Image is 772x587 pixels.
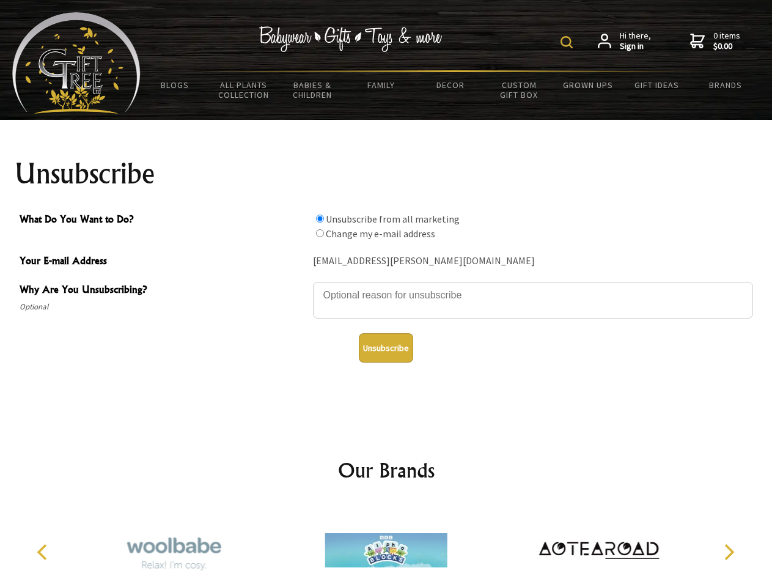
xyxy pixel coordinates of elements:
[326,213,460,225] label: Unsubscribe from all marketing
[259,26,443,52] img: Babywear - Gifts - Toys & more
[31,539,57,566] button: Previous
[20,253,307,271] span: Your E-mail Address
[622,72,691,98] a: Gift Ideas
[20,212,307,229] span: What Do You Want to Do?
[416,72,485,98] a: Decor
[359,333,413,363] button: Unsubscribe
[141,72,210,98] a: BLOGS
[485,72,554,108] a: Custom Gift Box
[210,72,279,108] a: All Plants Collection
[561,36,573,48] img: product search
[715,539,742,566] button: Next
[620,41,651,52] strong: Sign in
[20,300,307,314] span: Optional
[598,31,651,52] a: Hi there,Sign in
[278,72,347,108] a: Babies & Children
[15,159,758,188] h1: Unsubscribe
[713,41,740,52] strong: $0.00
[313,282,753,319] textarea: Why Are You Unsubscribing?
[691,72,760,98] a: Brands
[316,229,324,237] input: What Do You Want to Do?
[690,31,740,52] a: 0 items$0.00
[24,456,748,485] h2: Our Brands
[326,227,435,240] label: Change my e-mail address
[553,72,622,98] a: Grown Ups
[313,252,753,271] div: [EMAIL_ADDRESS][PERSON_NAME][DOMAIN_NAME]
[713,30,740,52] span: 0 items
[20,282,307,300] span: Why Are You Unsubscribing?
[347,72,416,98] a: Family
[620,31,651,52] span: Hi there,
[316,215,324,223] input: What Do You Want to Do?
[12,12,141,114] img: Babyware - Gifts - Toys and more...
